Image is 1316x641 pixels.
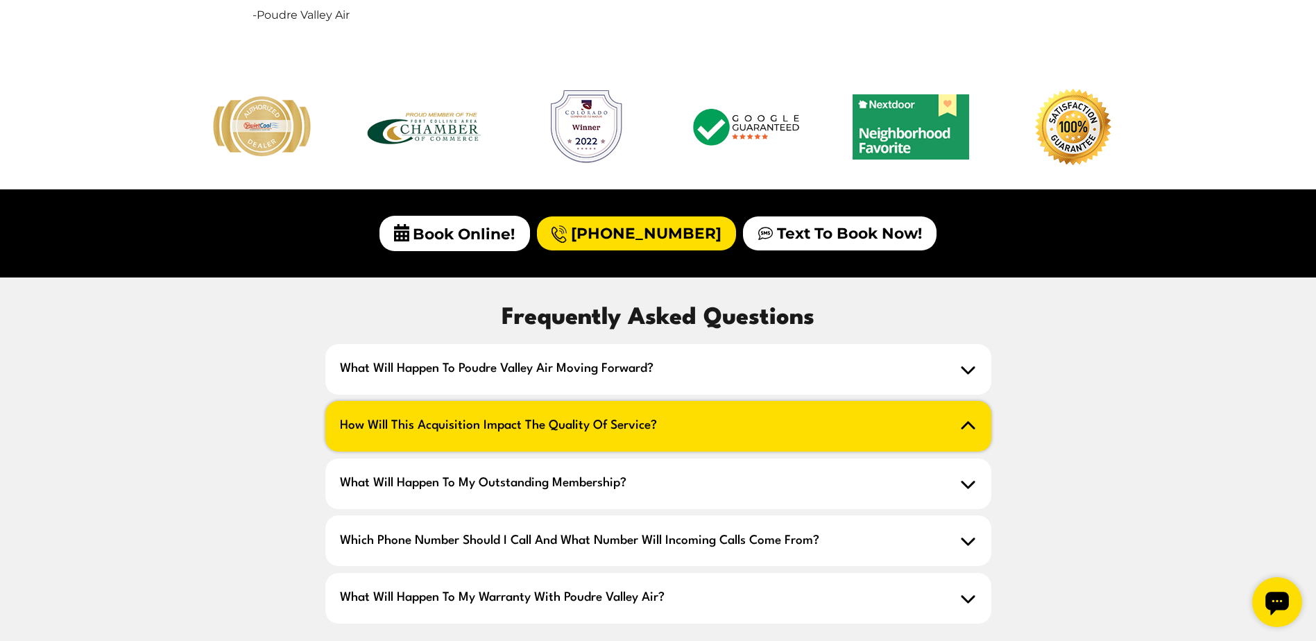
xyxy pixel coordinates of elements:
[527,89,645,170] div: slide 7
[379,216,530,251] span: Book Online!
[365,107,483,152] div: slide 6
[325,401,991,452] span: How will this acquisition impact the quality of service?
[325,459,991,509] span: What will happen to my outstanding membership?
[173,78,1144,182] ul: carousel
[325,515,991,566] span: Which phone number should I call and what number will incoming calls come from?
[253,6,1064,26] p: -Poudre Valley Air
[537,216,736,251] a: [PHONE_NUMBER]
[853,94,969,160] img: Nextdoor - Neighborhood Favorite
[1035,89,1111,165] img: 100% Satisfaction Guaranteed
[1014,89,1132,171] div: slide 10
[852,94,970,166] div: slide 9
[502,300,814,337] span: Frequently Asked Questions
[325,573,991,624] span: What will happen to my warranty with Poudre Valley Air?
[690,105,807,155] div: slide 8
[203,94,321,165] div: slide 5
[690,105,807,149] img: Google Guaranteed
[6,6,55,55] div: Open chat widget
[366,107,482,147] img: Fort Collins Chamber of Commerce member
[743,216,937,251] a: Text To Book Now!
[325,344,991,395] span: What will happen to Poudre Valley Air moving forward?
